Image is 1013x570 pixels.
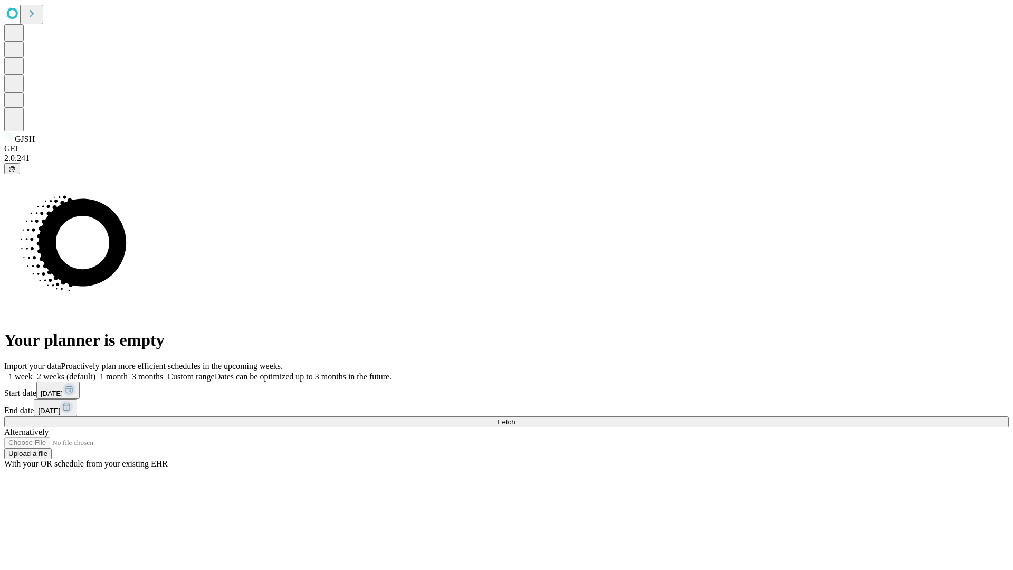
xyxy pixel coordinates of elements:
span: 1 week [8,372,33,381]
div: 2.0.241 [4,154,1009,163]
span: [DATE] [41,389,63,397]
span: With your OR schedule from your existing EHR [4,459,168,468]
button: @ [4,163,20,174]
button: [DATE] [34,399,77,416]
span: 1 month [100,372,128,381]
span: 3 months [132,372,163,381]
span: @ [8,165,16,173]
h1: Your planner is empty [4,330,1009,350]
div: GEI [4,144,1009,154]
button: [DATE] [36,382,80,399]
span: Fetch [498,418,515,426]
div: End date [4,399,1009,416]
span: Proactively plan more efficient schedules in the upcoming weeks. [61,362,283,370]
div: Start date [4,382,1009,399]
span: Custom range [167,372,214,381]
button: Fetch [4,416,1009,427]
span: 2 weeks (default) [37,372,95,381]
span: Import your data [4,362,61,370]
span: GJSH [15,135,35,144]
button: Upload a file [4,448,52,459]
span: Dates can be optimized up to 3 months in the future. [215,372,391,381]
span: [DATE] [38,407,60,415]
span: Alternatively [4,427,49,436]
